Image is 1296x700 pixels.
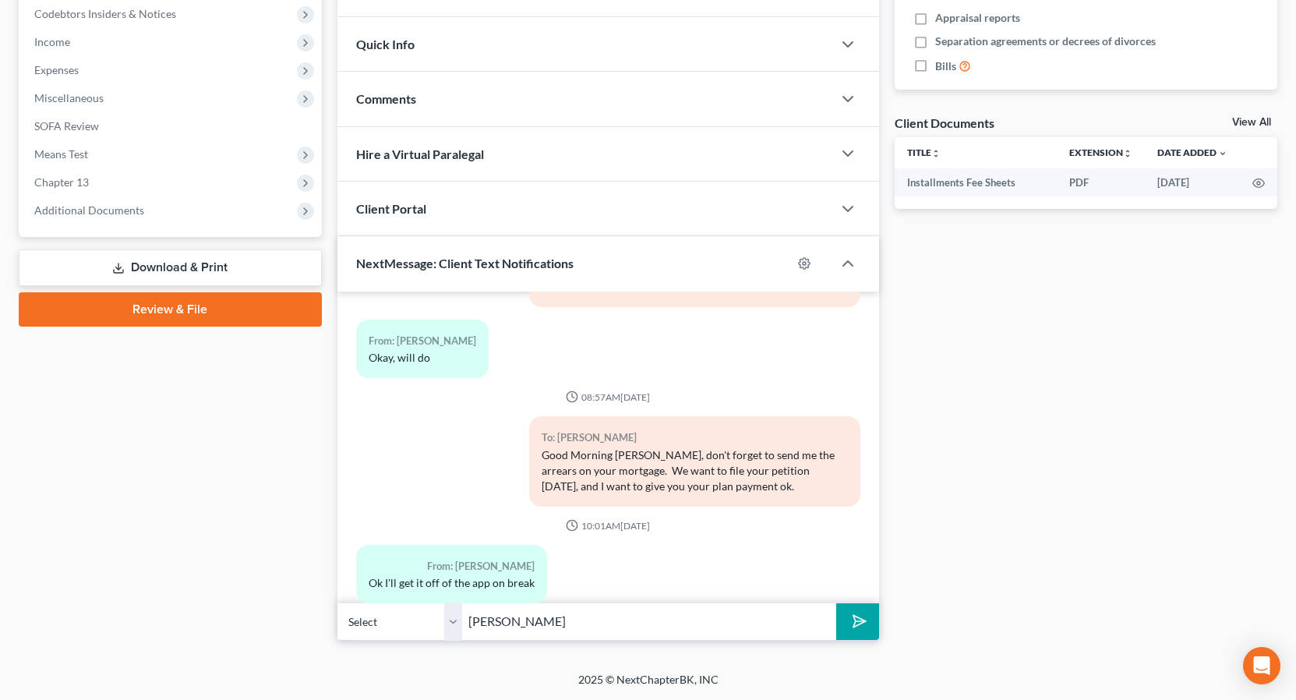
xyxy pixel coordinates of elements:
[462,603,836,641] input: Say something...
[356,519,860,532] div: 10:01AM[DATE]
[895,168,1057,196] td: Installments Fee Sheets
[369,332,476,350] div: From: [PERSON_NAME]
[204,672,1093,700] div: 2025 © NextChapterBK, INC
[931,149,941,158] i: unfold_more
[1243,647,1280,684] div: Open Intercom Messenger
[907,147,941,158] a: Titleunfold_more
[1069,147,1132,158] a: Extensionunfold_more
[1218,149,1227,158] i: expand_more
[1157,147,1227,158] a: Date Added expand_more
[1232,117,1271,128] a: View All
[1057,168,1145,196] td: PDF
[356,147,484,161] span: Hire a Virtual Paralegal
[34,35,70,48] span: Income
[34,63,79,76] span: Expenses
[895,115,994,131] div: Client Documents
[356,256,574,270] span: NextMessage: Client Text Notifications
[22,112,322,140] a: SOFA Review
[34,203,144,217] span: Additional Documents
[356,37,415,51] span: Quick Info
[34,175,89,189] span: Chapter 13
[935,58,956,74] span: Bills
[34,7,176,20] span: Codebtors Insiders & Notices
[356,391,860,404] div: 08:57AM[DATE]
[34,91,104,104] span: Miscellaneous
[1123,149,1132,158] i: unfold_more
[356,201,426,216] span: Client Portal
[34,119,99,133] span: SOFA Review
[356,91,416,106] span: Comments
[19,292,322,327] a: Review & File
[1145,168,1240,196] td: [DATE]
[935,10,1020,26] span: Appraisal reports
[542,429,848,447] div: To: [PERSON_NAME]
[34,147,88,161] span: Means Test
[369,575,535,591] div: Ok I'll get it off of the app on break
[935,34,1156,49] span: Separation agreements or decrees of divorces
[542,447,848,494] div: Good Morning [PERSON_NAME], don't forget to send me the arrears on your mortgage. We want to file...
[19,249,322,286] a: Download & Print
[369,557,535,575] div: From: [PERSON_NAME]
[369,350,476,366] div: Okay, will do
